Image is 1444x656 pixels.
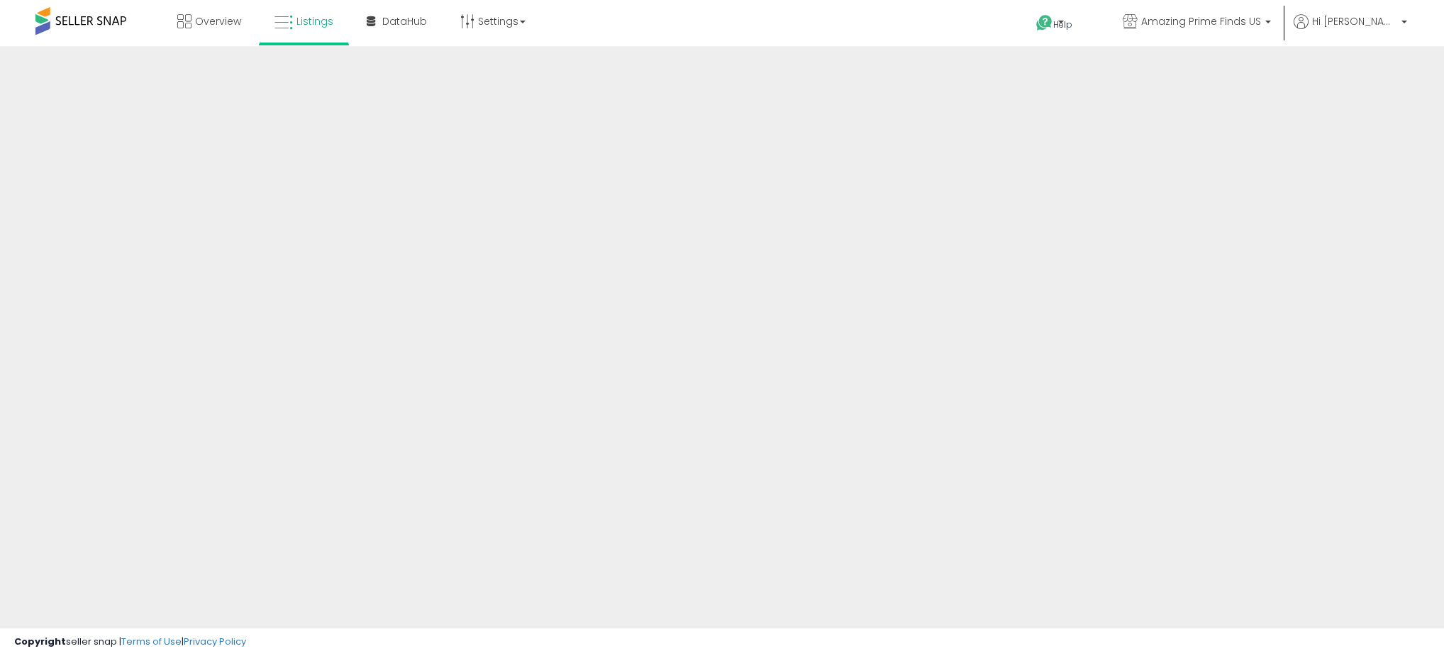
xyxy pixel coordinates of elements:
span: Listings [296,14,333,28]
span: Help [1053,18,1072,30]
span: Hi [PERSON_NAME] [1312,14,1397,28]
span: Overview [195,14,241,28]
span: Amazing Prime Finds US [1141,14,1261,28]
a: Hi [PERSON_NAME] [1294,14,1407,46]
span: DataHub [382,14,427,28]
a: Help [1025,4,1100,46]
i: Get Help [1035,14,1053,32]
